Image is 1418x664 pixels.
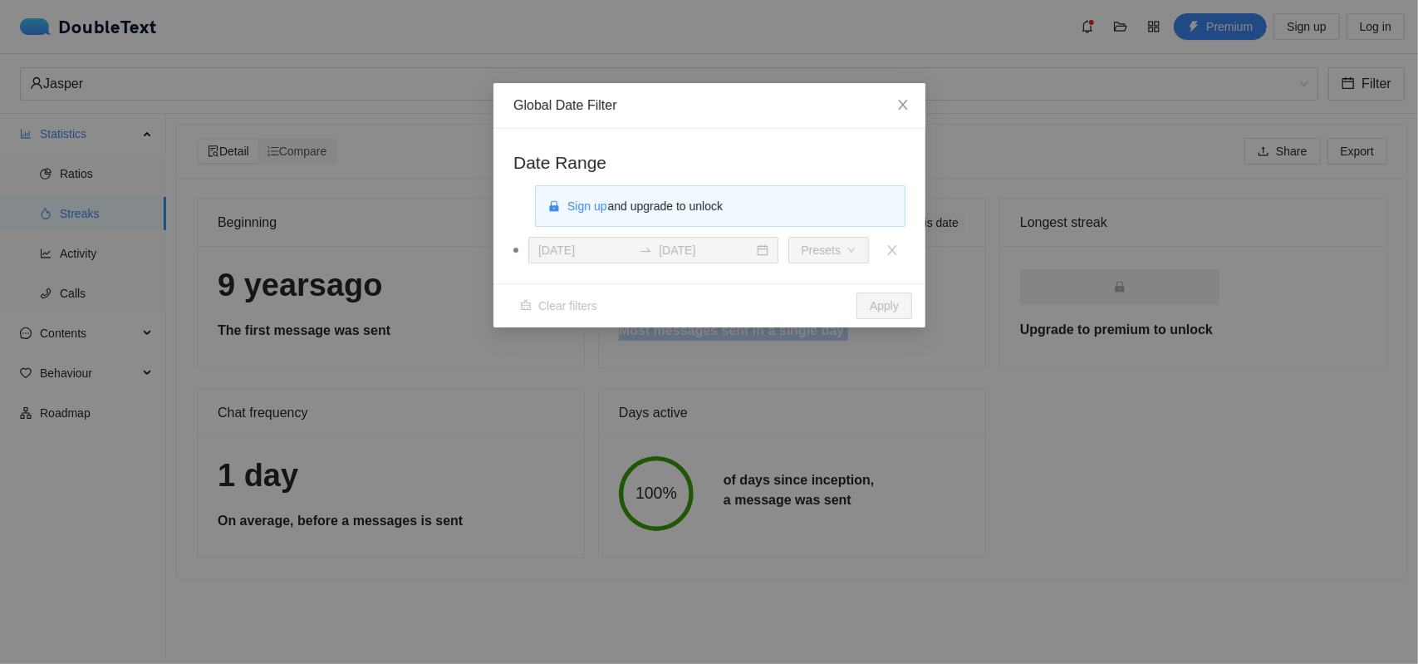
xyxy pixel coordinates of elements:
[513,149,905,176] h2: Date Range
[567,197,606,215] span: Sign up
[896,98,910,111] span: close
[856,293,911,319] button: Apply
[881,83,925,128] button: Close
[659,241,753,259] input: End date
[538,241,632,259] input: Start date
[639,243,652,257] span: to
[879,237,905,263] button: close
[507,293,611,319] button: clearClear filters
[513,96,905,115] div: Global Date Filter
[548,200,560,212] span: lock
[788,237,868,263] button: Presetsdown
[567,199,723,213] span: and upgrade to unlock
[567,193,607,219] button: Sign up
[639,243,652,257] span: swap-right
